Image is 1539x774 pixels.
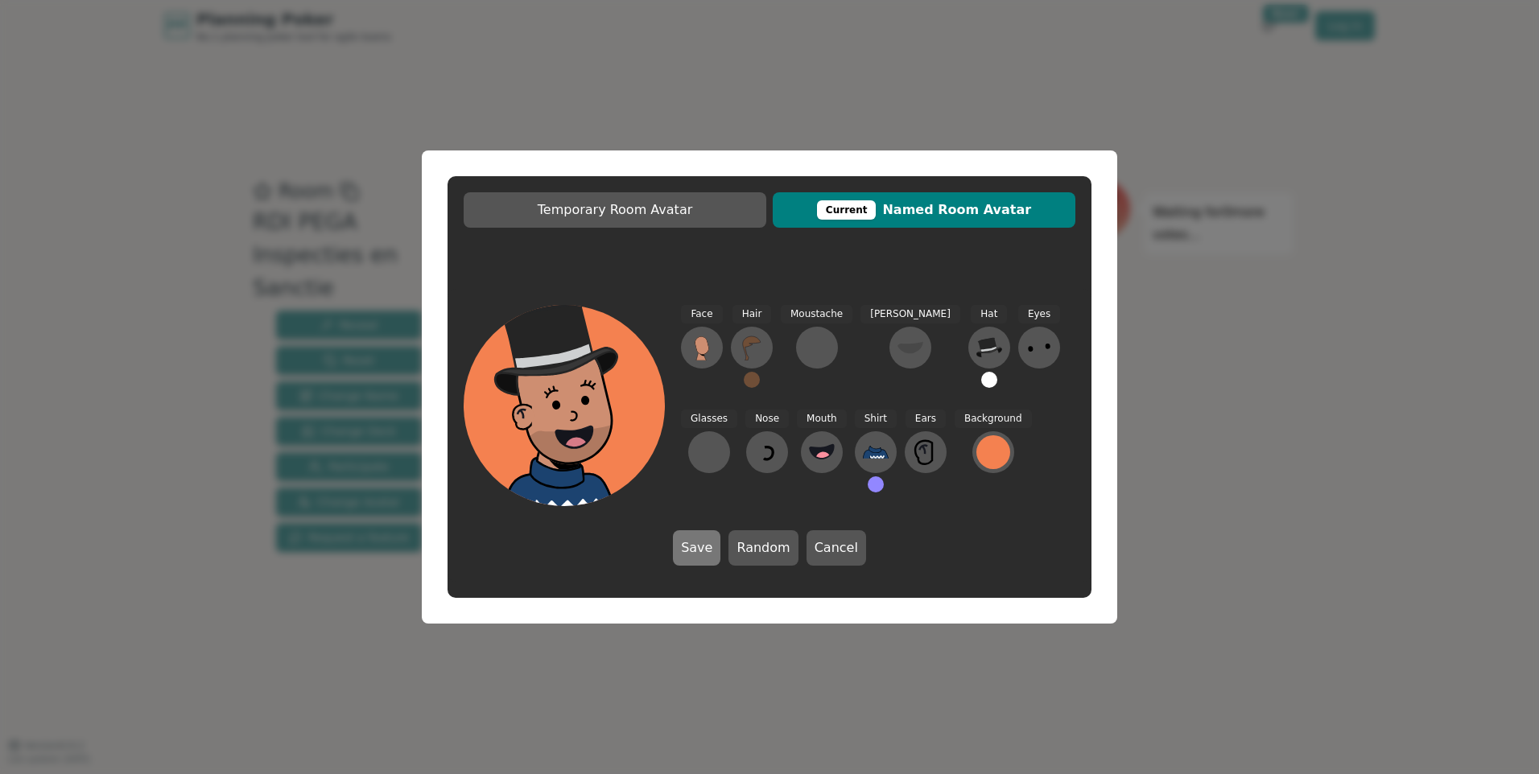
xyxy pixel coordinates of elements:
[817,200,877,220] div: This avatar will be displayed in dedicated rooms
[728,530,798,566] button: Random
[906,410,946,428] span: Ears
[773,192,1075,228] button: CurrentNamed Room Avatar
[681,410,737,428] span: Glasses
[732,305,772,323] span: Hair
[464,192,766,228] button: Temporary Room Avatar
[745,410,789,428] span: Nose
[673,530,720,566] button: Save
[860,305,960,323] span: [PERSON_NAME]
[781,305,852,323] span: Moustache
[781,200,1067,220] span: Named Room Avatar
[681,305,722,323] span: Face
[472,200,758,220] span: Temporary Room Avatar
[797,410,847,428] span: Mouth
[1018,305,1060,323] span: Eyes
[807,530,866,566] button: Cancel
[971,305,1007,323] span: Hat
[955,410,1032,428] span: Background
[855,410,897,428] span: Shirt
